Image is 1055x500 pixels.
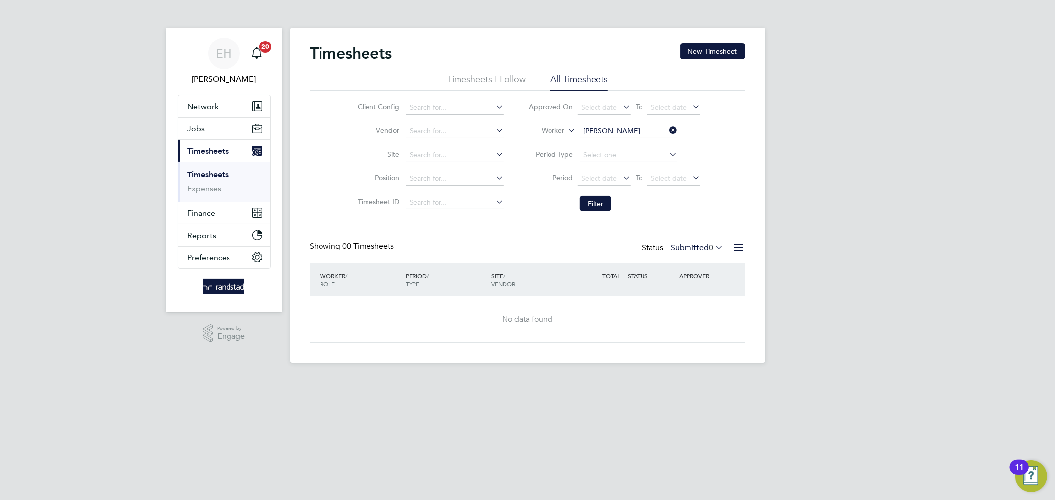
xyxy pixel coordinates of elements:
button: New Timesheet [680,43,745,59]
label: Site [355,150,399,159]
span: Powered by [217,324,245,333]
h2: Timesheets [310,43,392,63]
button: Filter [580,196,611,211]
span: Timesheets [188,146,229,156]
input: Search for... [406,172,504,186]
div: No data found [320,314,735,325]
span: Select date [581,103,617,112]
div: Timesheets [178,162,270,202]
span: / [427,272,429,280]
button: Reports [178,224,270,246]
button: Open Resource Center, 11 new notifications [1015,460,1047,492]
span: Emma Howells [178,73,271,85]
a: Timesheets [188,170,229,179]
span: VENDOR [491,280,515,288]
label: Vendor [355,126,399,135]
span: / [503,272,505,280]
span: Select date [651,103,687,112]
button: Network [178,95,270,117]
span: ROLE [321,280,335,288]
label: Client Config [355,102,399,111]
span: Reports [188,231,217,240]
span: 0 [709,243,714,252]
div: APPROVER [677,267,728,285]
input: Search for... [406,148,504,162]
span: Select date [651,174,687,183]
a: 20 [247,38,267,69]
button: Preferences [178,247,270,268]
span: To [633,171,645,184]
label: Worker [520,126,564,136]
span: / [346,272,348,280]
input: Search for... [406,125,504,138]
div: PERIOD [403,267,489,292]
div: WORKER [318,267,404,292]
span: To [633,100,645,113]
label: Period Type [528,150,573,159]
input: Search for... [406,196,504,209]
input: Select one [580,148,677,162]
span: Network [188,102,219,111]
span: Finance [188,208,216,218]
div: 11 [1015,467,1024,480]
a: Go to home page [178,279,271,294]
span: EH [216,47,232,60]
span: 20 [259,41,271,53]
nav: Main navigation [166,28,282,312]
input: Search for... [580,125,677,138]
div: Showing [310,241,396,251]
a: EH[PERSON_NAME] [178,38,271,85]
span: Engage [217,333,245,341]
a: Expenses [188,184,222,193]
button: Finance [178,202,270,224]
input: Search for... [406,101,504,115]
div: SITE [489,267,574,292]
img: randstad-logo-retina.png [203,279,244,294]
li: Timesheets I Follow [447,73,526,91]
button: Timesheets [178,140,270,162]
label: Position [355,173,399,182]
span: TOTAL [603,272,621,280]
span: Jobs [188,124,205,133]
label: Submitted [671,243,724,252]
span: Select date [581,174,617,183]
span: 00 Timesheets [343,241,394,251]
button: Jobs [178,118,270,139]
label: Timesheet ID [355,197,399,206]
div: Status [642,241,726,255]
li: All Timesheets [550,73,608,91]
label: Approved On [528,102,573,111]
span: TYPE [406,280,419,288]
span: Preferences [188,253,230,262]
div: STATUS [626,267,677,285]
label: Period [528,173,573,182]
a: Powered byEngage [203,324,245,343]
